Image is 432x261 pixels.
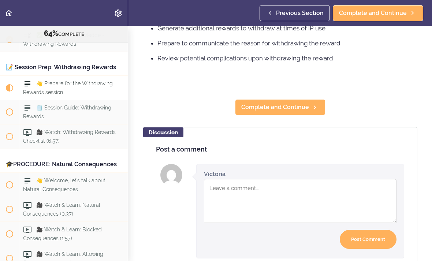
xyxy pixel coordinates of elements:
[23,178,105,192] span: 👋 Welcome, let's talk about Natural Consequences
[23,81,113,95] span: 👋 Prepare for the Withdrawing Rewards session
[333,5,423,21] a: Complete and Continue
[23,227,102,241] span: 🎥 Watch & Learn: Blocked Consequences (1:57)
[4,9,13,18] svg: Back to course curriculum
[160,164,182,186] img: Victoria
[204,179,396,223] textarea: Comment box
[23,202,100,216] span: 🎥 Watch & Learn: Natural Consequences (0:37)
[156,146,404,153] h4: Post a comment
[23,130,116,144] span: 🎥 Watch: Withdrawing Rewards Checklist (6:57)
[235,99,325,115] a: Complete and Continue
[9,29,119,38] div: COMPLETE
[241,103,309,112] span: Complete and Continue
[276,9,324,18] span: Previous Section
[204,170,226,178] div: Victoria
[157,53,417,63] li: Review potential complications upon withdrawing the reward
[157,23,417,33] li: Generate additional rewards to withdraw at times of IP use
[114,9,123,18] svg: Settings Menu
[340,230,396,249] input: Post Comment
[260,5,330,21] a: Previous Section
[143,127,183,137] div: Discussion
[23,105,111,119] span: 🗒️ Session Guide: Withdrawing Rewards
[157,38,417,48] li: Prepare to communicate the reason for withdrawing the reward
[339,9,407,18] span: Complete and Continue
[44,29,58,38] span: 64%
